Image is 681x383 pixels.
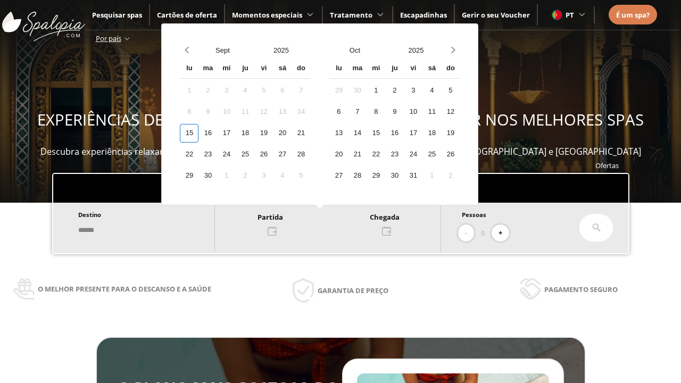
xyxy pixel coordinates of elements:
div: 3 [254,166,273,185]
div: 29 [367,166,385,185]
div: 28 [348,166,367,185]
div: sá [273,60,292,78]
div: 24 [217,145,236,164]
div: 2 [441,166,460,185]
button: Open months overlay [193,41,252,60]
div: 21 [348,145,367,164]
span: Pagamento seguro [544,284,618,295]
div: 21 [292,124,310,143]
div: 8 [180,103,198,121]
span: EXPERIÊNCIAS DE BEM-ESTAR PARA OFERECER E APROVEITAR NOS MELHORES SPAS [37,109,644,130]
a: Ofertas [595,161,619,170]
div: 13 [329,124,348,143]
div: 22 [180,145,198,164]
div: vi [254,60,273,78]
div: 2 [198,81,217,100]
div: mi [217,60,236,78]
div: lu [180,60,198,78]
img: ImgLogoSpalopia.BvClDcEz.svg [2,1,85,41]
a: Gerir o seu Voucher [462,10,530,20]
div: 14 [292,103,310,121]
div: Calendar days [180,81,310,185]
div: 23 [198,145,217,164]
div: 13 [273,103,292,121]
div: 3 [217,81,236,100]
div: 4 [422,81,441,100]
div: 31 [404,166,422,185]
div: 27 [329,166,348,185]
div: ju [385,60,404,78]
span: Por país [96,34,121,43]
button: - [458,224,474,242]
a: Escapadinhas [400,10,447,20]
div: 4 [236,81,254,100]
div: Calendar days [329,81,460,185]
div: 14 [348,124,367,143]
a: Pesquisar spas [92,10,142,20]
div: ma [198,60,217,78]
div: 11 [236,103,254,121]
div: 26 [254,145,273,164]
div: 12 [254,103,273,121]
span: Pessoas [462,211,486,219]
span: É um spa? [616,10,650,20]
div: 29 [329,81,348,100]
div: 6 [329,103,348,121]
div: vi [404,60,422,78]
div: ju [236,60,254,78]
div: 25 [236,145,254,164]
span: Garantia de preço [318,285,388,296]
div: 26 [441,145,460,164]
div: sá [422,60,441,78]
div: Calendar wrapper [180,60,310,185]
div: 22 [367,145,385,164]
div: 1 [367,81,385,100]
span: Destino [78,211,101,219]
div: 9 [198,103,217,121]
button: Next month [446,41,460,60]
span: Descubra experiências relaxantes, desfrute e ofereça momentos de bem-estar em mais de 400 spas em... [40,146,641,157]
div: 8 [367,103,385,121]
div: 23 [385,145,404,164]
div: 9 [385,103,404,121]
div: 6 [273,81,292,100]
div: 30 [198,166,217,185]
div: 2 [385,81,404,100]
div: 11 [422,103,441,121]
div: ma [348,60,367,78]
div: lu [329,60,348,78]
div: do [292,60,310,78]
div: 7 [292,81,310,100]
div: 16 [385,124,404,143]
span: 0 [481,227,485,239]
div: 30 [348,81,367,100]
div: 2 [236,166,254,185]
a: É um spa? [616,9,650,21]
div: 19 [441,124,460,143]
div: 1 [422,166,441,185]
div: 18 [236,124,254,143]
div: mi [367,60,385,78]
div: 10 [217,103,236,121]
div: 24 [404,145,422,164]
div: 30 [385,166,404,185]
button: Open years overlay [252,41,310,60]
button: Previous month [180,41,193,60]
div: 19 [254,124,273,143]
div: 10 [404,103,422,121]
div: Calendar wrapper [329,60,460,185]
div: 15 [180,124,198,143]
div: 17 [217,124,236,143]
button: Open months overlay [324,41,385,60]
a: Cartões de oferta [157,10,217,20]
div: 12 [441,103,460,121]
span: O melhor presente para o descanso e a saúde [38,283,211,295]
button: + [492,224,509,242]
div: 18 [422,124,441,143]
div: 25 [422,145,441,164]
div: 28 [292,145,310,164]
